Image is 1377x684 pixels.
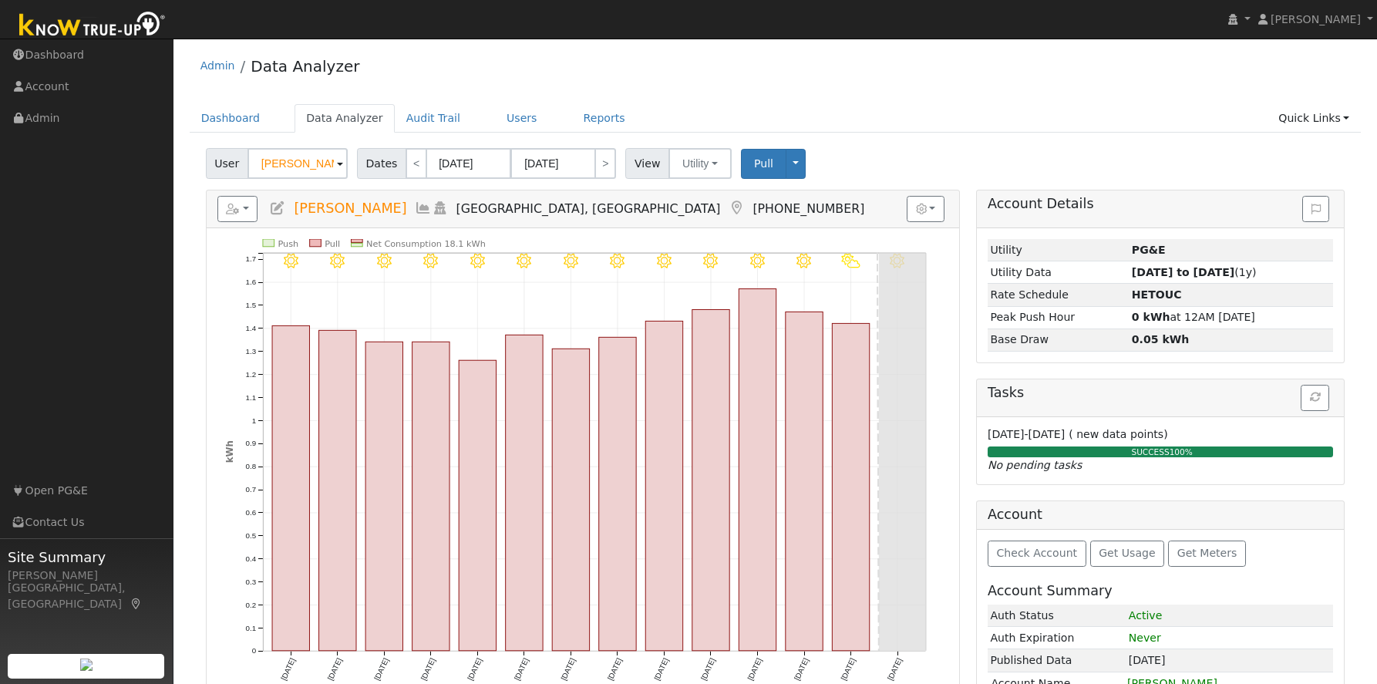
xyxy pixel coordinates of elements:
[406,148,427,179] a: <
[1126,605,1333,627] td: 1
[1301,385,1329,411] button: Refresh
[988,649,1126,672] td: Published Data
[466,656,483,682] text: [DATE]
[746,656,763,682] text: [DATE]
[330,254,345,268] i: 8/15 - Clear
[652,656,670,682] text: [DATE]
[1129,654,1166,666] span: [DATE]
[645,322,682,651] rect: onclick=""
[1132,333,1190,345] strong: 0.05 kWh
[8,580,165,612] div: [GEOGRAPHIC_DATA], [GEOGRAPHIC_DATA]
[245,485,256,494] text: 0.7
[1271,13,1361,25] span: [PERSON_NAME]
[594,148,616,179] a: >
[512,656,530,682] text: [DATE]
[988,284,1129,306] td: Rate Schedule
[8,568,165,584] div: [PERSON_NAME]
[988,541,1086,567] button: Check Account
[245,278,256,286] text: 1.6
[610,254,625,268] i: 8/21 - MostlyClear
[357,148,406,179] span: Dates
[245,324,256,332] text: 1.4
[1069,428,1167,440] span: ( new data points)
[657,254,672,268] i: 8/22 - MostlyClear
[206,148,248,179] span: User
[988,583,1333,599] h5: Account Summary
[625,148,669,179] span: View
[841,254,860,268] i: 8/26 - PartlyCloudy
[245,601,256,609] text: 0.2
[988,605,1126,627] td: Auth Status
[984,446,1340,459] div: SUCCESS
[283,254,298,268] i: 8/14 - Clear
[988,627,1126,649] td: Auth Expiration
[318,331,355,651] rect: onclick=""
[295,104,395,133] a: Data Analyzer
[754,157,773,170] span: Pull
[886,656,904,682] text: [DATE]
[245,393,256,402] text: 1.1
[432,200,449,216] a: Login As (last Never)
[839,656,857,682] text: [DATE]
[605,656,623,682] text: [DATE]
[703,254,718,268] i: 8/23 - MostlyClear
[245,508,256,517] text: 0.6
[366,239,486,249] text: Net Consumption 18.1 kWh
[419,656,436,682] text: [DATE]
[495,104,549,133] a: Users
[786,312,823,651] rect: onclick=""
[552,349,589,651] rect: onclick=""
[245,463,256,471] text: 0.8
[988,306,1129,329] td: Peak Push Hour
[1170,447,1193,457] span: 100%
[1267,104,1361,133] a: Quick Links
[245,624,256,632] text: 0.1
[1302,196,1329,222] button: Issue History
[1132,311,1170,323] strong: 0 kWh
[988,329,1129,351] td: Base Draw
[741,149,786,179] button: Pull
[988,239,1129,261] td: Utility
[224,440,235,463] text: kWh
[692,310,729,651] rect: onclick=""
[247,148,348,179] input: Select a User
[728,200,745,216] a: Map
[1132,266,1234,278] strong: [DATE] to [DATE]
[1090,541,1165,567] button: Get Usage
[1168,541,1246,567] button: Get Meters
[988,196,1333,212] h5: Account Details
[739,289,776,651] rect: onclick=""
[423,254,438,268] i: 8/17 - Clear
[564,254,578,268] i: 8/20 - Clear
[372,656,390,682] text: [DATE]
[750,254,765,268] i: 8/24 - MostlyClear
[190,104,272,133] a: Dashboard
[269,200,286,216] a: Edit User (36392)
[1132,266,1257,278] span: (1y)
[456,201,721,216] span: [GEOGRAPHIC_DATA], [GEOGRAPHIC_DATA]
[598,338,635,651] rect: onclick=""
[988,428,1065,440] span: [DATE]-[DATE]
[294,200,406,216] span: [PERSON_NAME]
[415,200,432,216] a: Multi-Series Graph
[279,656,297,682] text: [DATE]
[559,656,577,682] text: [DATE]
[12,8,173,43] img: Know True-Up
[130,598,143,610] a: Map
[1132,244,1166,256] strong: ID: 17234450, authorized: 08/28/25
[251,647,256,655] text: 0
[412,342,449,651] rect: onclick=""
[988,261,1129,284] td: Utility Data
[245,531,256,540] text: 0.5
[699,656,717,682] text: [DATE]
[752,201,864,216] span: [PHONE_NUMBER]
[245,347,256,355] text: 1.3
[245,554,256,563] text: 0.4
[793,656,810,682] text: [DATE]
[832,324,869,651] rect: onclick=""
[796,254,811,268] i: 8/25 - Clear
[272,326,309,651] rect: onclick=""
[988,385,1333,401] h5: Tasks
[80,659,93,671] img: retrieve
[251,57,359,76] a: Data Analyzer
